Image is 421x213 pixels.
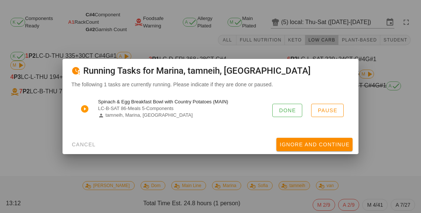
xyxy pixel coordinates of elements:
[279,142,350,147] span: Ignore And Continue
[276,138,353,151] button: Ignore And Continue
[311,104,344,117] button: Pause
[98,99,266,105] div: Spinach & Egg Breakfast Bowl with Country Potatoes (MAIN)
[279,107,296,113] span: Done
[272,104,302,117] button: Done
[98,106,266,112] div: LC-B-SAT 86-Meals 5-Components
[98,112,266,119] div: tamneih, Marina, [GEOGRAPHIC_DATA]
[71,80,350,89] p: The following 1 tasks are currently running. Please indicate if they are done or paused.
[63,59,358,80] div: Running Tasks for Marina, tamneih, [GEOGRAPHIC_DATA]
[68,138,99,151] button: Cancel
[317,107,337,113] span: Pause
[71,142,96,147] span: Cancel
